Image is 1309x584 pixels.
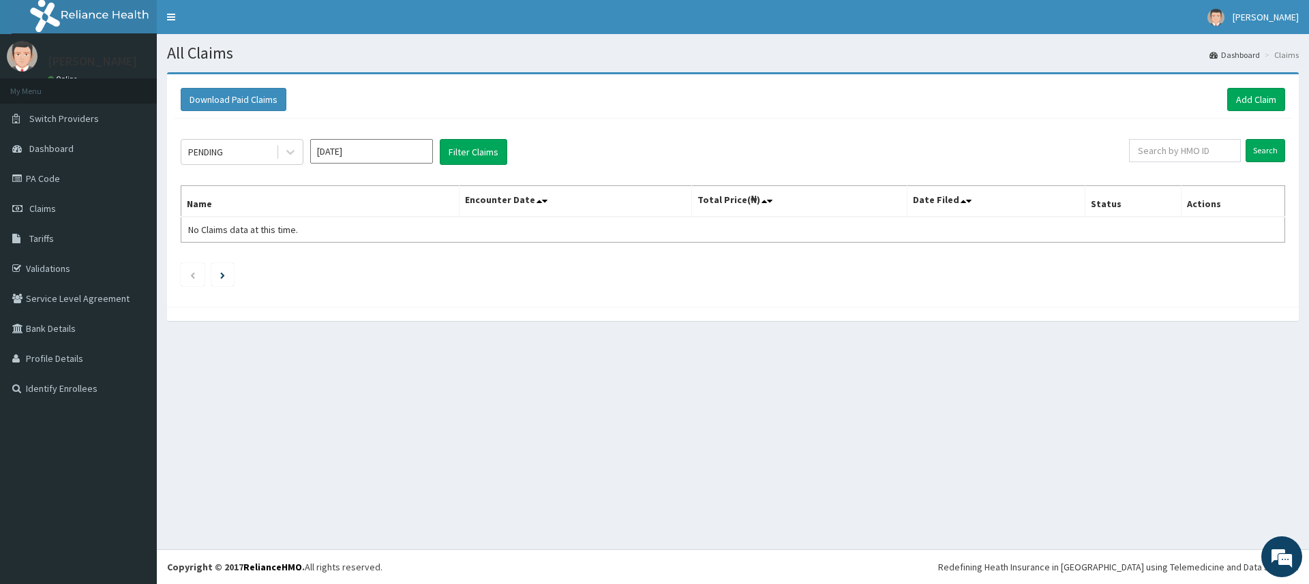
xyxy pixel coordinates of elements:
[459,186,691,217] th: Encounter Date
[29,232,54,245] span: Tariffs
[1246,139,1285,162] input: Search
[1233,11,1299,23] span: [PERSON_NAME]
[691,186,907,217] th: Total Price(₦)
[1181,186,1284,217] th: Actions
[188,145,223,159] div: PENDING
[167,44,1299,62] h1: All Claims
[243,561,302,573] a: RelianceHMO
[220,268,225,281] a: Next page
[1085,186,1181,217] th: Status
[167,561,305,573] strong: Copyright © 2017 .
[440,139,507,165] button: Filter Claims
[48,55,137,67] p: [PERSON_NAME]
[1227,88,1285,111] a: Add Claim
[1209,49,1260,61] a: Dashboard
[1207,9,1224,26] img: User Image
[29,112,99,125] span: Switch Providers
[29,142,74,155] span: Dashboard
[907,186,1085,217] th: Date Filed
[157,549,1309,584] footer: All rights reserved.
[938,560,1299,574] div: Redefining Heath Insurance in [GEOGRAPHIC_DATA] using Telemedicine and Data Science!
[48,74,80,84] a: Online
[188,224,298,236] span: No Claims data at this time.
[181,88,286,111] button: Download Paid Claims
[190,268,196,281] a: Previous page
[310,139,433,164] input: Select Month and Year
[1261,49,1299,61] li: Claims
[1129,139,1241,162] input: Search by HMO ID
[181,186,460,217] th: Name
[29,202,56,215] span: Claims
[7,41,37,72] img: User Image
